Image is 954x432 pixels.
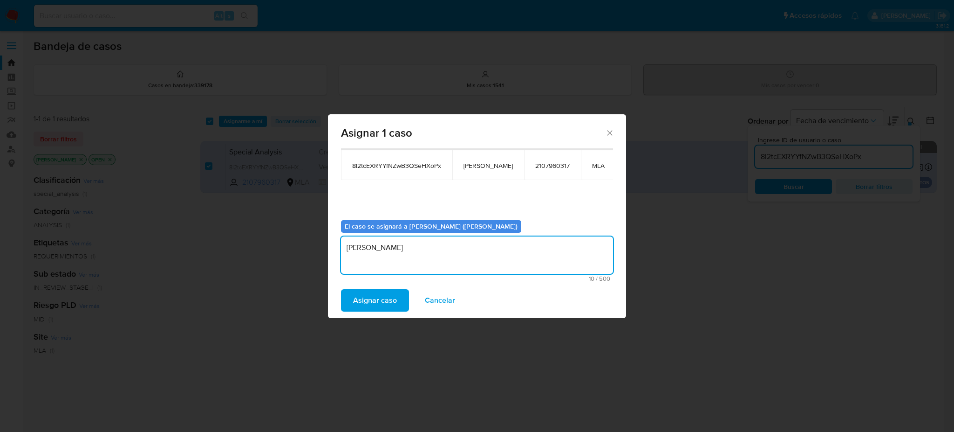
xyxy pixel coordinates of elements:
span: Máximo 500 caracteres [344,276,610,282]
span: Asignar 1 caso [341,127,605,139]
button: Asignar caso [341,289,409,312]
button: Cerrar ventana [605,128,613,137]
span: Cancelar [425,290,455,311]
textarea: [PERSON_NAME] [341,237,613,274]
span: Asignar caso [353,290,397,311]
button: Cancelar [413,289,467,312]
b: El caso se asignará a [PERSON_NAME] ([PERSON_NAME]) [345,222,518,231]
span: 8l2tcEXRYYfNZwB3QSeHXoPx [352,161,441,170]
span: [PERSON_NAME] [463,161,513,170]
span: 2107960317 [535,161,570,170]
div: assign-modal [328,114,626,318]
span: MLA [592,161,605,170]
